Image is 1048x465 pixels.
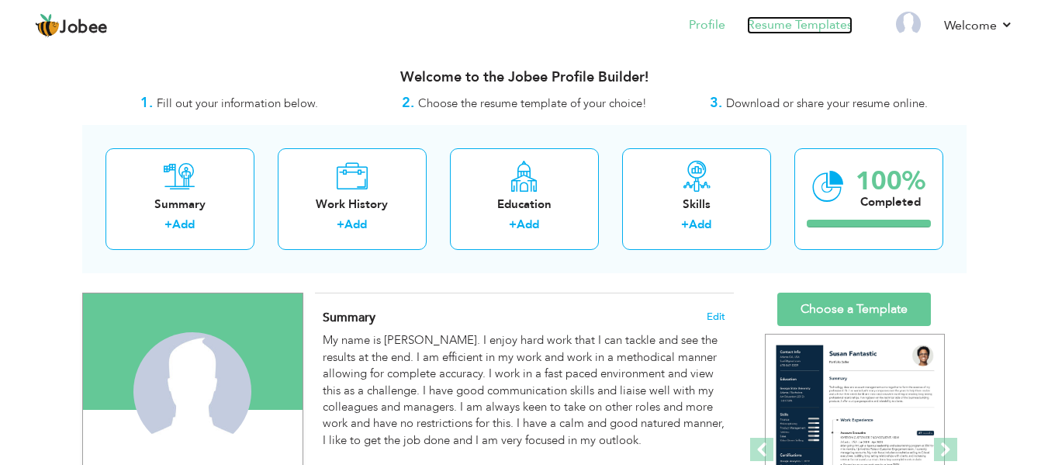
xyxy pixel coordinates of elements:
a: Profile [689,16,725,34]
div: Skills [635,196,759,213]
span: Download or share your resume online. [726,95,928,111]
h3: Welcome to the Jobee Profile Builder! [82,70,967,85]
span: Fill out your information below. [157,95,318,111]
div: Completed [856,194,925,210]
strong: 2. [402,93,414,113]
div: 100% [856,168,925,194]
a: Jobee [35,13,108,38]
span: Jobee [60,19,108,36]
div: Work History [290,196,414,213]
span: Choose the resume template of your choice! [418,95,647,111]
a: Add [172,217,195,232]
img: Moeed Rizwan [133,332,251,450]
label: + [164,217,172,233]
a: Add [344,217,367,232]
h4: Adding a summary is a quick and easy way to highlight your experience and interests. [323,310,725,325]
a: Welcome [944,16,1013,35]
a: Choose a Template [777,293,931,326]
p: My name is [PERSON_NAME]. I enjoy hard work that I can tackle and see the results at the end. I a... [323,332,725,449]
div: Education [462,196,586,213]
a: Add [689,217,711,232]
div: Summary [118,196,242,213]
span: Summary [323,309,375,326]
label: + [337,217,344,233]
a: Resume Templates [747,16,853,34]
img: jobee.io [35,13,60,38]
label: + [509,217,517,233]
strong: 3. [710,93,722,113]
strong: 1. [140,93,153,113]
label: + [681,217,689,233]
a: Add [517,217,539,232]
img: Profile Img [896,12,921,36]
span: Edit [707,311,725,322]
